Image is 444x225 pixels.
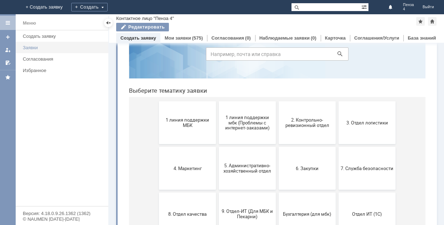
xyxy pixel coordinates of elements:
span: 4 [403,7,414,11]
button: 2. Контрольно-ревизионный отдел [155,86,212,128]
header: Выберите тематику заявки [6,71,302,78]
span: Бухгалтерия (для мбк) [158,195,210,201]
div: Скрыть меню [104,19,113,27]
a: Согласования [211,35,244,41]
div: Добавить в избранное [416,17,425,26]
span: 9. Отдел-ИТ (Для МБК и Пекарни) [98,193,150,204]
button: 6. Закупки [155,131,212,174]
div: Контактное лицо "Пенза 4" [116,16,174,21]
a: Мои заявки [165,35,191,41]
input: Например, почта или справка [83,32,225,45]
div: (0) [311,35,316,41]
a: Создать заявку [20,31,107,42]
button: 9. Отдел-ИТ (Для МБК и Пекарни) [95,177,153,220]
a: Мои заявки [2,44,14,56]
div: Согласования [23,56,104,62]
div: Заявки [23,45,104,50]
button: 8. Отдел качества [36,177,93,220]
div: Создать [71,3,108,11]
a: Мои согласования [2,57,14,68]
button: 1 линия поддержки мбк (Проблемы с интернет-заказами) [95,86,153,128]
a: Карточка [325,35,346,41]
button: 4. Маркетинг [36,131,93,174]
a: Наблюдаемые заявки [259,35,310,41]
label: Воспользуйтесь поиском [83,17,225,25]
span: 1 линия поддержки мбк (Проблемы с интернет-заказами) [98,99,150,115]
div: Меню [23,19,36,27]
button: Отдел ИТ (1С) [215,177,272,220]
span: Отдел ИТ (1С) [217,195,270,201]
div: Избранное [23,68,96,73]
span: 8. Отдел качества [38,195,91,201]
span: Пенза [403,3,414,7]
a: Создать заявку [2,31,14,43]
div: © NAUMEN [DATE]-[DATE] [23,217,101,221]
span: 3. Отдел логистики [217,104,270,109]
button: 3. Отдел логистики [215,86,272,128]
span: 4. Маркетинг [38,150,91,155]
span: 2. Контрольно-ревизионный отдел [158,102,210,112]
a: Согласования [20,53,107,65]
div: Создать заявку [23,34,104,39]
div: Версия: 4.18.0.9.26.1362 (1362) [23,211,101,216]
span: 1 линия поддержки МБК [38,102,91,112]
a: Заявки [20,42,107,53]
span: 5. Административно-хозяйственный отдел [98,147,150,158]
div: Сделать домашней страницей [428,17,437,26]
a: Соглашения/Услуги [354,35,399,41]
div: (0) [245,35,251,41]
button: 1 линия поддержки МБК [36,86,93,128]
span: 7. Служба безопасности [217,150,270,155]
a: База знаний [408,35,436,41]
a: Создать заявку [120,35,156,41]
span: 6. Закупки [158,150,210,155]
span: Расширенный поиск [361,3,368,10]
button: 5. Административно-хозяйственный отдел [95,131,153,174]
button: 7. Служба безопасности [215,131,272,174]
div: (575) [192,35,203,41]
button: Бухгалтерия (для мбк) [155,177,212,220]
